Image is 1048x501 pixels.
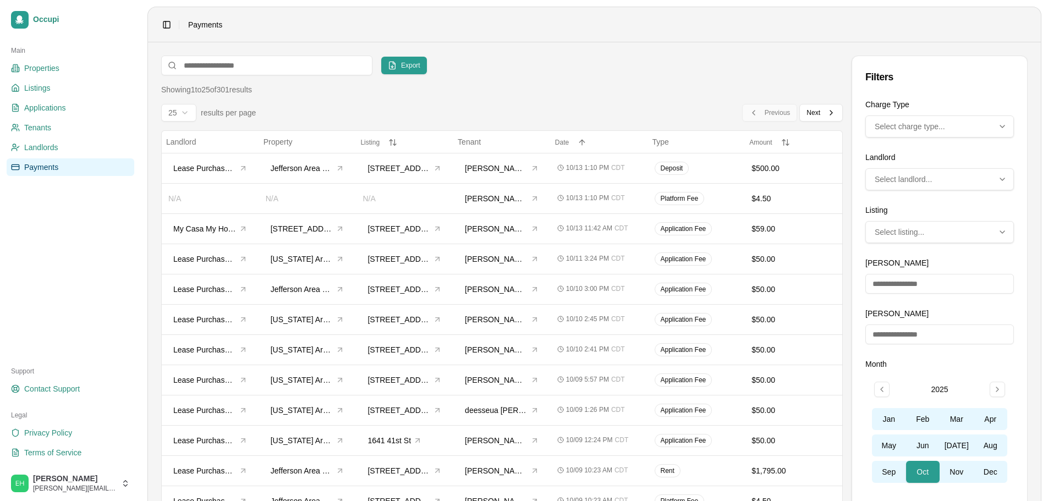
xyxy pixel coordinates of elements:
button: Aug [974,434,1008,456]
button: Export [381,57,427,74]
span: Tenant [458,137,481,146]
a: Properties [7,59,134,77]
span: [STREET_ADDRESS] [367,284,431,295]
span: [STREET_ADDRESS] [367,344,431,355]
span: Application Fee [661,315,706,324]
button: Lease Purchase Group, LLC [168,281,253,298]
span: Landlords [24,142,58,153]
span: CDT [611,284,625,293]
label: [PERSON_NAME] [865,258,929,267]
span: [PERSON_NAME] [465,314,528,325]
div: Filters [865,69,1014,85]
span: Application Fee [661,255,706,263]
span: [US_STATE] Area Rental Properties, LLC [271,435,334,446]
span: [PERSON_NAME] [33,474,117,484]
button: Jefferson Area Rental Properties, LLC [266,281,350,298]
span: [PERSON_NAME] [465,465,528,476]
a: Occupi [7,7,134,33]
span: [US_STATE] Area Rental Properties, LLC [271,375,334,386]
span: N/A [363,194,375,203]
button: Date [555,138,644,147]
span: Application Fee [661,376,706,384]
a: Payments [7,158,134,176]
button: [US_STATE] Area Rental Properties, LLC [266,311,350,328]
span: Application Fee [661,224,706,233]
button: [PERSON_NAME] [460,311,544,328]
span: [US_STATE] Area Rental Properties, LLC [271,314,334,325]
span: Rent [661,466,674,475]
span: Lease Purchase Group, LLC [173,314,237,325]
span: Jefferson Area Rental Properties, LLC [271,284,334,295]
div: $50.00 [751,344,836,355]
button: [PERSON_NAME] [460,221,544,237]
div: Main [7,42,134,59]
a: Privacy Policy [7,424,134,442]
button: [PERSON_NAME] [460,432,544,449]
span: [STREET_ADDRESS] [367,375,431,386]
button: Sep [872,461,906,483]
div: $50.00 [751,435,836,446]
button: 1641 41st St [363,432,427,449]
span: Type [652,137,669,146]
span: 10/09 1:26 PM [566,405,609,414]
a: Landlords [7,139,134,156]
div: $4.50 [751,193,836,204]
span: Lease Purchase Group, LLC [173,254,237,265]
span: Lease Purchase Group, LLC [173,375,237,386]
button: Oct [906,461,940,483]
span: Privacy Policy [24,427,72,438]
span: 10/09 10:23 AM [566,466,612,475]
div: Support [7,362,134,380]
button: [STREET_ADDRESS] [363,342,447,358]
span: Applications [24,102,66,113]
button: Mar [940,408,974,430]
button: [PERSON_NAME] [460,372,544,388]
span: 10/10 2:45 PM [566,315,609,323]
button: [US_STATE] Area Rental Properties, LLC [266,251,350,267]
button: [STREET_ADDRESS] [363,402,447,419]
span: Landlord [166,137,196,146]
img: Stephen Pearlstein [11,475,29,492]
span: Jefferson Area Rental Properties, LLC [271,163,334,174]
button: Listing [360,138,449,147]
button: [US_STATE] Area Rental Properties, LLC [266,342,350,358]
span: 10/10 3:00 PM [566,284,609,293]
span: 10/09 5:57 PM [566,375,609,384]
span: 10/13 1:10 PM [566,194,609,202]
span: [PERSON_NAME] [465,435,528,446]
span: CDT [614,466,628,475]
button: Stephen Pearlstein[PERSON_NAME][PERSON_NAME][EMAIL_ADDRESS][DOMAIN_NAME] [7,470,134,497]
span: 1641 41st St [367,435,411,446]
a: Listings [7,79,134,97]
span: Next [806,108,820,117]
span: CDT [615,436,629,444]
button: Jan [872,408,906,430]
span: Application Fee [661,406,706,415]
span: [STREET_ADDRESS] [271,223,334,234]
span: Select landlord... [875,174,932,185]
span: [STREET_ADDRESS] [367,163,431,174]
a: Terms of Service [7,444,134,461]
span: [PERSON_NAME] [465,254,528,265]
span: [US_STATE] Area Rental Properties, LLC [271,344,334,355]
span: results per page [201,107,256,118]
label: Landlord [865,153,896,162]
button: Lease Purchase Group, LLC [168,463,253,479]
span: Occupi [33,15,130,25]
span: N/A [168,194,181,203]
span: 10/13 1:10 PM [566,163,609,172]
button: Jefferson Area Rental Properties, LLC [266,463,350,479]
span: CDT [611,345,625,354]
span: CDT [611,315,625,323]
a: Contact Support [7,380,134,398]
div: Showing 1 to 25 of 301 results [161,84,252,95]
span: My Casa My House [173,223,237,234]
span: [PERSON_NAME] [465,375,528,386]
button: Lease Purchase Group, LLC [168,432,253,449]
button: [STREET_ADDRESS] [363,311,447,328]
label: Month [865,360,887,368]
span: Lease Purchase Group, LLC [173,465,237,476]
nav: breadcrumb [188,19,222,30]
div: 2025 [931,384,948,395]
span: CDT [614,224,628,233]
